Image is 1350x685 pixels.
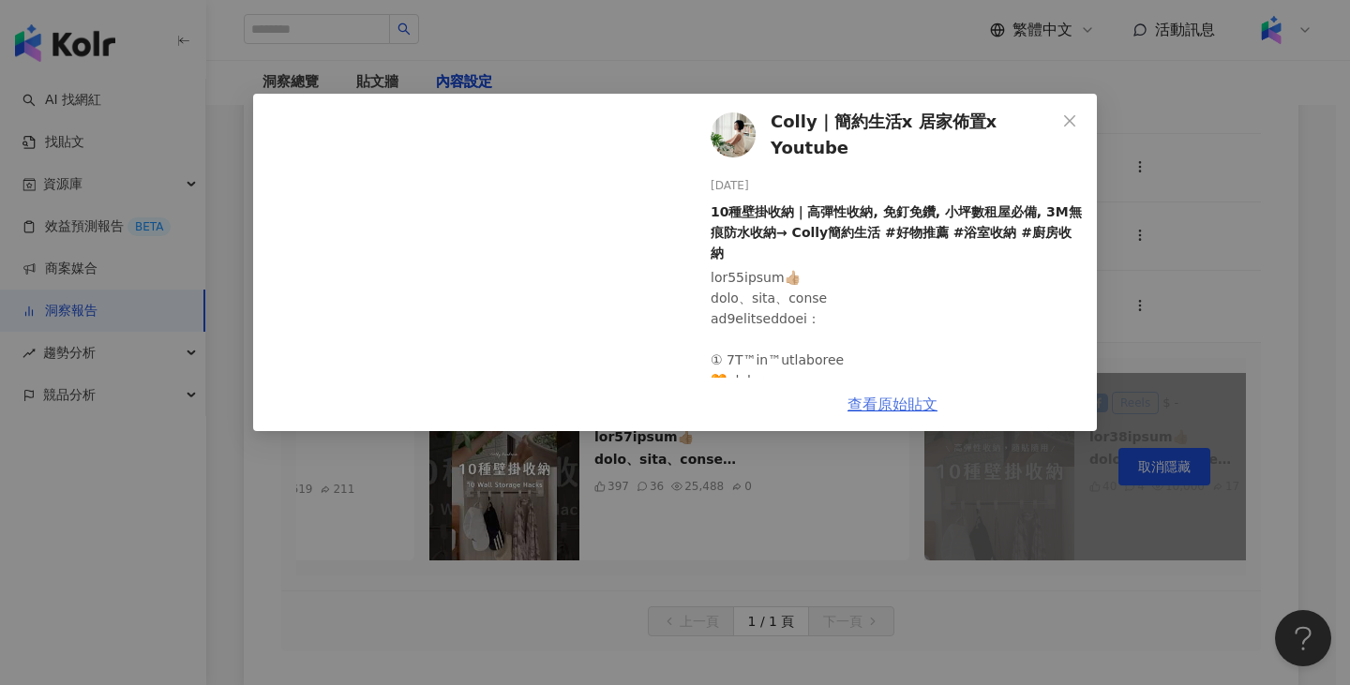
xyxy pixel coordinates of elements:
span: close [1062,113,1077,128]
iframe: 10種壁掛收納｜高彈性收納, 免釘免鑽, 小坪數租屋必備, 3M無痕防水收納→ Colly簡約生活 #好物推薦 #浴室收納 #廚房收納 [253,94,681,431]
div: 10種壁掛收納｜高彈性收納, 免釘免鑽, 小坪數租屋必備, 3M無痕防水收納→ Colly簡約生活 #好物推薦 #浴室收納 #廚房收納 [711,201,1082,263]
span: Colly｜簡約生活x 居家佈置x Youtube [771,109,1056,162]
div: [DATE] [711,177,1082,195]
a: KOL AvatarColly｜簡約生活x 居家佈置x Youtube [711,109,1056,162]
a: 查看原始貼文 [847,395,937,413]
button: Close [1051,102,1088,140]
img: KOL Avatar [711,112,756,157]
